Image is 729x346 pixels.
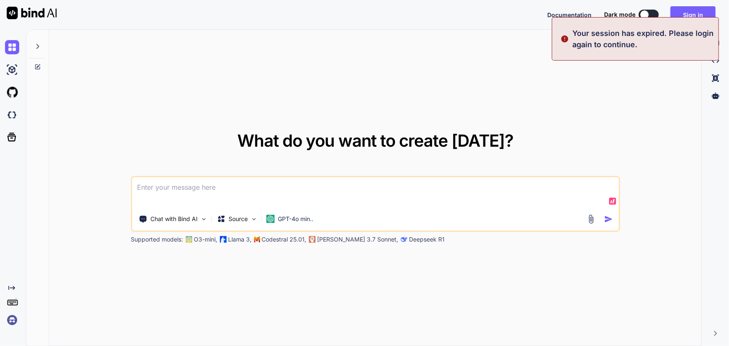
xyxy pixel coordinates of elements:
img: signin [5,313,19,327]
img: alert [561,28,569,50]
img: chat [5,40,19,54]
span: Dark mode [604,10,635,19]
p: Llama 3, [228,235,251,244]
p: Supported models: [131,235,183,244]
img: Bind AI [7,7,57,19]
img: claude [309,236,315,243]
span: Documentation [547,11,592,18]
p: Deepseek R1 [409,235,445,244]
p: Codestral 25.01, [262,235,306,244]
span: What do you want to create [DATE]? [237,130,513,151]
img: Llama2 [220,236,226,243]
img: Pick Models [250,216,257,223]
p: Your session has expired. Please login again to continue. [572,28,714,50]
p: O3-mini, [194,235,217,244]
button: Documentation [547,10,592,19]
p: [PERSON_NAME] 3.7 Sonnet, [317,235,398,244]
img: ai-studio [5,63,19,77]
img: Pick Tools [200,216,207,223]
button: Sign in [671,6,716,23]
p: GPT-4o min.. [278,215,313,223]
img: GPT-4o mini [266,215,274,223]
img: icon [604,215,613,224]
img: githubLight [5,85,19,99]
img: darkCloudIdeIcon [5,108,19,122]
img: Mistral-AI [254,237,260,242]
img: claude [401,236,407,243]
img: attachment [586,214,596,224]
img: GPT-4 [185,236,192,243]
p: Source [229,215,248,223]
p: Chat with Bind AI [150,215,198,223]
